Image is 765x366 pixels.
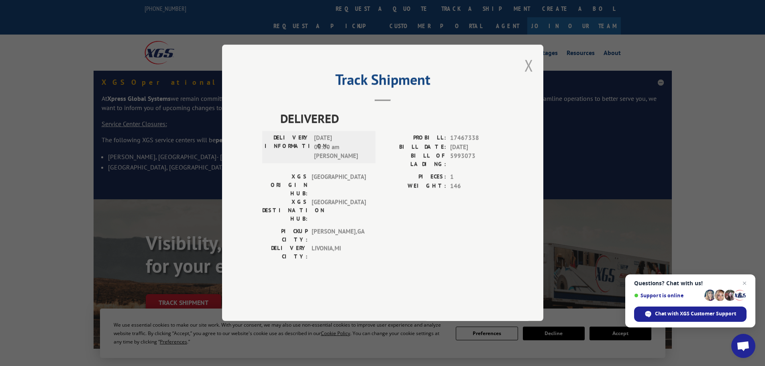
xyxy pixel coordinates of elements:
[450,173,503,182] span: 1
[634,307,747,322] span: Chat with XGS Customer Support
[450,182,503,191] span: 146
[655,310,736,317] span: Chat with XGS Customer Support
[524,55,533,76] button: Close modal
[262,198,308,223] label: XGS DESTINATION HUB:
[450,134,503,143] span: 17467338
[312,227,366,244] span: [PERSON_NAME] , GA
[312,173,366,198] span: [GEOGRAPHIC_DATA]
[634,280,747,286] span: Questions? Chat with us!
[383,173,446,182] label: PIECES:
[383,182,446,191] label: WEIGHT:
[731,334,755,358] a: Open chat
[312,198,366,223] span: [GEOGRAPHIC_DATA]
[383,152,446,169] label: BILL OF LADING:
[314,134,368,161] span: [DATE] 08:00 am [PERSON_NAME]
[262,173,308,198] label: XGS ORIGIN HUB:
[262,227,308,244] label: PICKUP CITY:
[265,134,310,161] label: DELIVERY INFORMATION:
[312,244,366,261] span: LIVONIA , MI
[383,134,446,143] label: PROBILL:
[262,244,308,261] label: DELIVERY CITY:
[262,74,503,89] h2: Track Shipment
[280,110,503,128] span: DELIVERED
[383,143,446,152] label: BILL DATE:
[450,143,503,152] span: [DATE]
[634,292,702,299] span: Support is online
[450,152,503,169] span: 5993073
